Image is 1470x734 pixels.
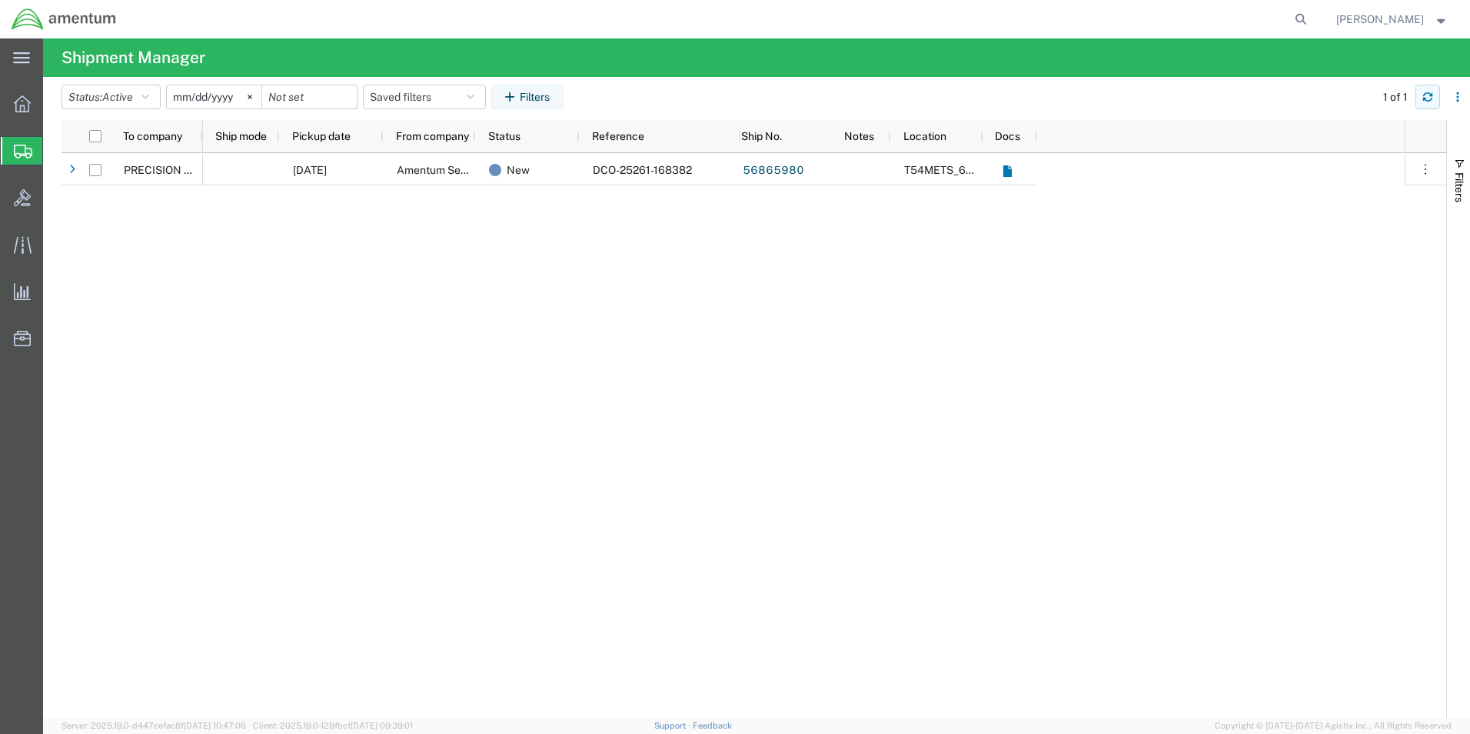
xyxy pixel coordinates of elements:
[1215,719,1452,732] span: Copyright © [DATE]-[DATE] Agistix Inc., All Rights Reserved
[396,130,469,142] span: From company
[215,130,267,142] span: Ship mode
[253,721,413,730] span: Client: 2025.19.0-129fbcf
[995,130,1020,142] span: Docs
[693,721,732,730] a: Feedback
[593,164,692,176] span: DCO-25261-168382
[293,164,327,176] span: 09/18/2025
[62,721,246,730] span: Server: 2025.19.0-d447cefac8f
[62,38,205,77] h4: Shipment Manager
[1383,89,1410,105] div: 1 of 1
[102,91,133,103] span: Active
[123,130,182,142] span: To company
[592,130,644,142] span: Reference
[124,164,364,176] span: PRECISION ACCESSORIES AND INSTRUMENTS
[844,130,874,142] span: Notes
[742,158,805,183] a: 56865980
[184,721,246,730] span: [DATE] 10:47:06
[363,85,486,109] button: Saved filters
[351,721,413,730] span: [DATE] 09:39:01
[11,8,117,31] img: logo
[62,85,161,109] button: Status:Active
[488,130,520,142] span: Status
[1336,11,1424,28] span: Joel Salinas
[507,154,530,186] span: New
[1453,172,1465,202] span: Filters
[167,85,261,108] input: Not set
[262,85,357,108] input: Not set
[904,164,1125,176] span: T54METS_6100 - NAS Corpus Christi
[491,85,564,109] button: Filters
[654,721,693,730] a: Support
[903,130,946,142] span: Location
[741,130,782,142] span: Ship No.
[292,130,351,142] span: Pickup date
[397,164,512,176] span: Amentum Services, Inc.
[1335,10,1449,28] button: [PERSON_NAME]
